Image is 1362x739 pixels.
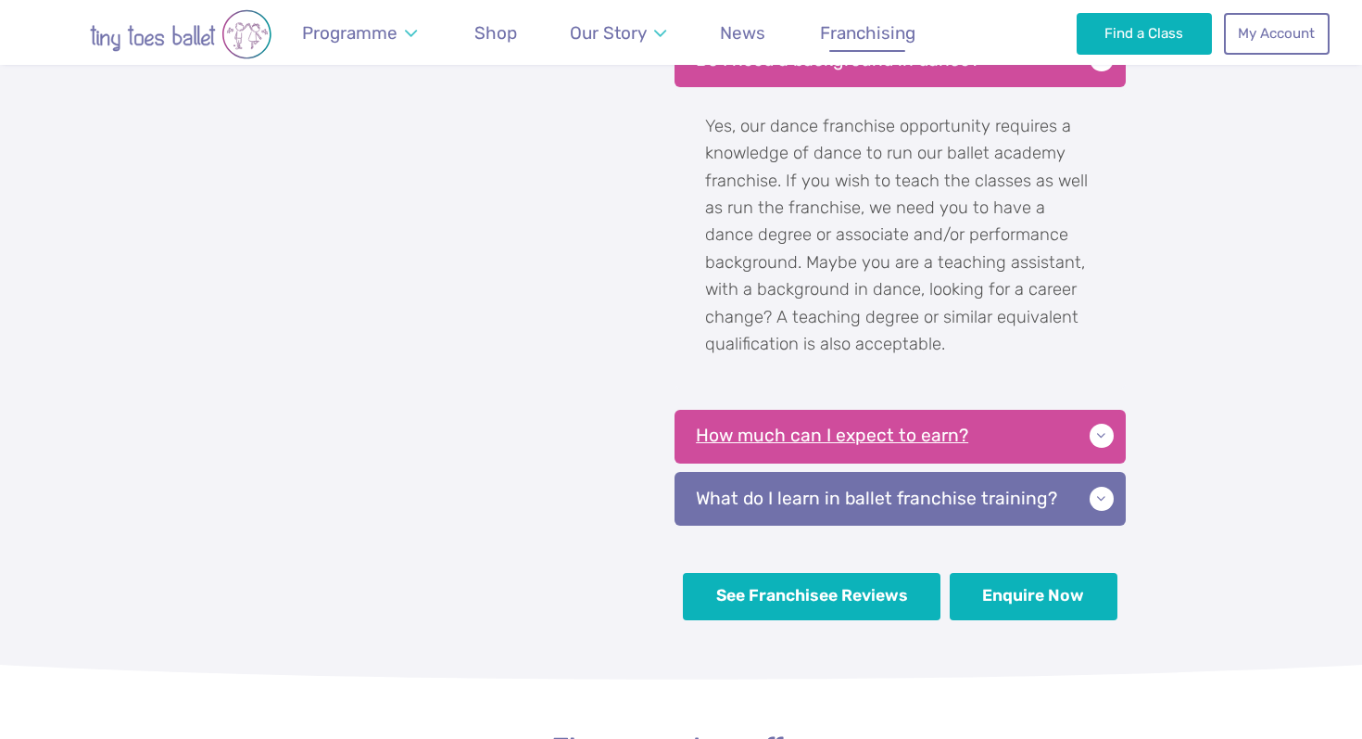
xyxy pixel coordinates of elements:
[720,22,765,44] span: News
[32,9,329,59] img: tiny toes ballet
[950,573,1117,620] a: Enquire Now
[302,22,397,44] span: Programme
[1224,13,1330,54] a: My Account
[1077,13,1213,54] a: Find a Class
[293,11,425,55] a: Programme
[675,472,1126,526] p: What do I learn in ballet franchise training?
[712,11,775,55] a: News
[811,11,924,55] a: Franchising
[820,22,915,44] span: Franchising
[465,11,525,55] a: Shop
[570,22,647,44] span: Our Story
[474,22,517,44] span: Shop
[683,573,940,620] a: See Franchisee Reviews
[561,11,675,55] a: Our Story
[675,410,1126,464] p: How much can I expect to earn?
[675,87,1126,389] p: Yes, our dance franchise opportunity requires a knowledge of dance to run our ballet academy fran...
